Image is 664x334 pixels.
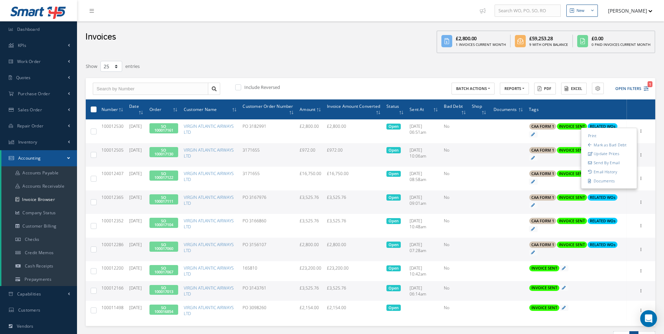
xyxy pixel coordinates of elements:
[559,195,585,200] span: INVOICE SENT
[297,214,324,238] td: £3,525.76
[154,265,173,274] a: SO 100017067
[1,206,77,220] a: Company Status
[154,147,173,156] a: SO 100017130
[102,242,124,248] span: 100012286
[234,84,370,92] div: Include Reversed
[590,195,615,200] span: RELATED WOs
[592,35,650,42] div: £0.00
[86,60,97,70] label: Show
[559,147,585,153] span: INVOICE SENT
[300,106,315,112] span: Amount
[407,214,441,238] td: [DATE] 10:48am
[240,238,297,262] td: PO 3156107
[149,106,161,112] span: Order
[441,119,469,143] td: No
[25,263,54,269] span: Cash Receipts
[126,214,147,238] td: [DATE]
[25,236,40,242] span: Checks
[1,246,77,259] a: Credit Memos
[297,143,324,167] td: £972.00
[456,42,506,47] div: 1 Invoices Current Month
[154,124,173,133] a: SO 100017161
[562,305,566,310] a: Click to edit tags
[386,124,401,130] span: Open
[324,190,384,214] td: £3,525.76
[531,285,557,290] span: INVOICE SENT
[184,147,234,159] a: VIRGIN ATLANTIC AIRWAYS LTD
[18,91,50,97] span: Purchase Order
[441,281,469,301] td: No
[441,261,469,281] td: No
[531,171,554,176] span: CAA FORM 1
[1,233,77,246] a: Checks
[529,42,568,47] div: 9 With Open Balance
[452,83,495,95] button: BATCH ACTIONS
[531,132,535,137] a: Click to edit tags
[590,242,615,247] span: RELATED WOs
[581,131,637,140] a: Print
[102,106,118,112] span: Number
[531,155,535,160] a: Click to edit tags
[297,119,324,143] td: £2,800.00
[243,84,280,90] label: Include Reversed
[126,281,147,301] td: [DATE]
[184,123,234,135] a: VIRGIN ATLANTIC AIRWAYS LTD
[243,103,293,109] span: Customer Order Number
[407,261,441,281] td: [DATE] 10:42am
[102,305,124,311] span: 100011498
[240,190,297,214] td: PO 3167976
[566,5,598,17] button: New
[640,310,657,327] div: Open Intercom Messenger
[407,143,441,167] td: [DATE] 10:06am
[407,190,441,214] td: [DATE] 09:01am
[1,273,77,286] a: Prepayments
[93,83,208,95] input: Search by Number
[561,83,587,95] button: Excel
[534,83,556,95] button: PDF
[1,180,77,193] a: Accounts Receivable
[102,194,124,200] span: 100012365
[531,179,535,184] a: Click to edit tags
[1,193,77,206] a: Invoice Browser
[559,242,585,247] span: INVOICE SENT
[184,265,234,277] a: VIRGIN ATLANTIC AIRWAYS LTD
[18,307,41,313] span: Customers
[129,103,139,109] span: Date
[1,166,77,180] a: Accounts Payable
[386,171,401,177] span: Open
[324,261,384,281] td: £23,200.00
[407,281,441,301] td: [DATE] 06:14am
[581,167,637,176] a: Email History
[407,119,441,143] td: [DATE] 06:51am
[102,218,124,224] span: 100012352
[386,147,401,153] span: Open
[126,261,147,281] td: [DATE]
[441,167,469,190] td: No
[297,261,324,281] td: £23,200.00
[592,42,650,47] div: 0 Paid Invoices Current Month
[1,220,77,233] a: Customer Billing
[16,75,31,81] span: Quotes
[25,250,54,256] span: Credit Memos
[184,171,234,182] a: VIRGIN ATLANTIC AIRWAYS LTD
[125,60,140,70] label: entries
[531,305,557,310] span: INVOICE SENT
[18,107,42,113] span: Sales Order
[126,167,147,190] td: [DATE]
[581,176,637,186] a: Documents
[407,238,441,262] td: [DATE] 07:28am
[559,218,585,223] span: INVOICE SENT
[324,301,384,320] td: £2,154.00
[494,106,517,112] span: Documents
[102,147,124,153] span: 100012505
[500,83,529,95] button: REPORTS
[327,103,380,109] span: Invoice Amount Converted
[126,238,147,262] td: [DATE]
[240,261,297,281] td: 165810
[456,35,506,42] div: £2,800.00
[18,139,37,145] span: Inventory
[102,265,124,271] span: 100012200
[601,4,652,18] button: [PERSON_NAME]
[18,155,41,161] span: Accounting
[324,214,384,238] td: £3,525.76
